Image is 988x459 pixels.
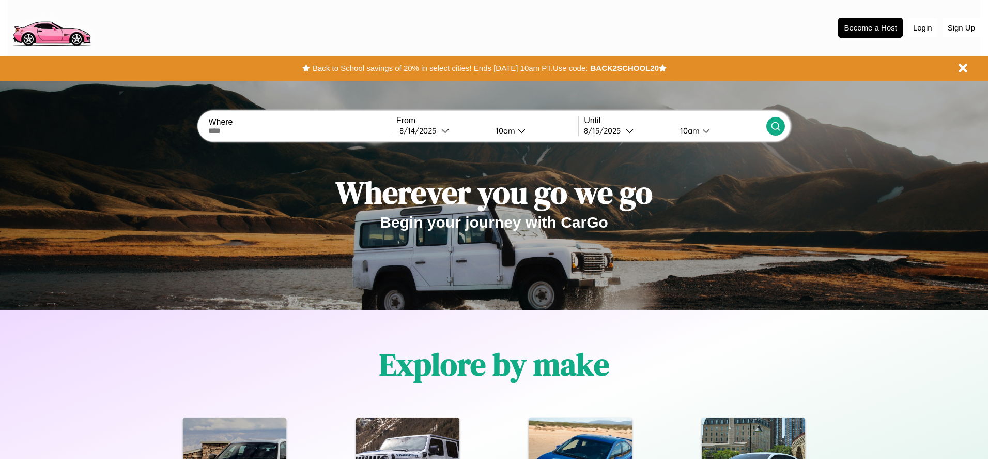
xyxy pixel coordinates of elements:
div: 10am [675,126,702,136]
label: From [396,116,578,125]
label: Until [584,116,766,125]
button: 8/14/2025 [396,125,487,136]
img: logo [8,5,95,49]
button: Login [908,18,937,37]
label: Where [208,117,390,127]
button: Back to School savings of 20% in select cities! Ends [DATE] 10am PT.Use code: [310,61,590,76]
h1: Explore by make [379,343,609,386]
button: Become a Host [838,18,903,38]
b: BACK2SCHOOL20 [590,64,659,72]
button: 10am [672,125,766,136]
div: 10am [490,126,518,136]
div: 8 / 14 / 2025 [399,126,441,136]
button: Sign Up [943,18,980,37]
div: 8 / 15 / 2025 [584,126,626,136]
button: 10am [487,125,578,136]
